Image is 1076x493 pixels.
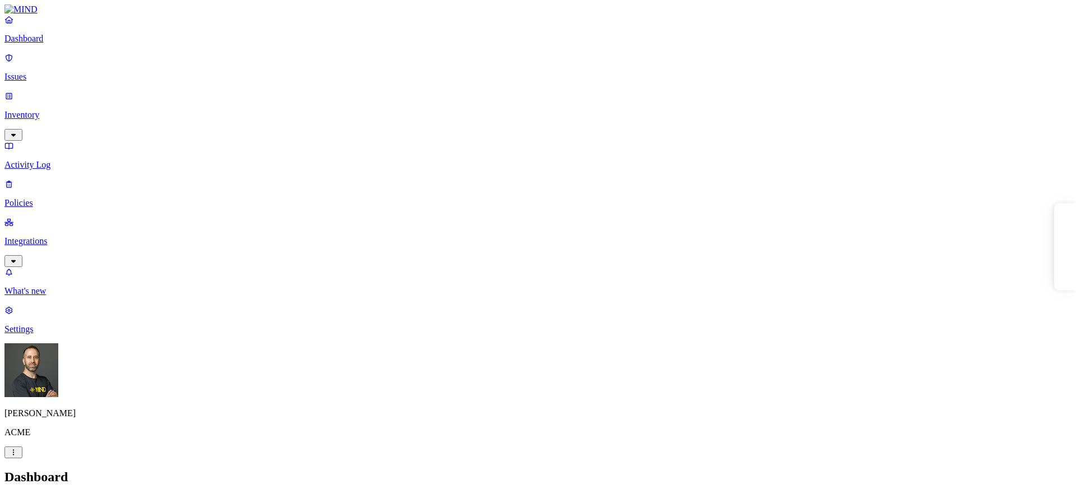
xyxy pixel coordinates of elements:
p: Integrations [4,236,1072,246]
h2: Dashboard [4,469,1072,485]
img: Tom Mayblum [4,343,58,397]
p: Policies [4,198,1072,208]
p: [PERSON_NAME] [4,408,1072,418]
p: ACME [4,427,1072,437]
a: What's new [4,267,1072,296]
p: Activity Log [4,160,1072,170]
p: Dashboard [4,34,1072,44]
p: Inventory [4,110,1072,120]
p: Issues [4,72,1072,82]
a: Settings [4,305,1072,334]
a: Dashboard [4,15,1072,44]
a: Activity Log [4,141,1072,170]
a: Policies [4,179,1072,208]
p: Settings [4,324,1072,334]
img: MIND [4,4,38,15]
a: Issues [4,53,1072,82]
a: Integrations [4,217,1072,265]
a: Inventory [4,91,1072,139]
p: What's new [4,286,1072,296]
a: MIND [4,4,1072,15]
